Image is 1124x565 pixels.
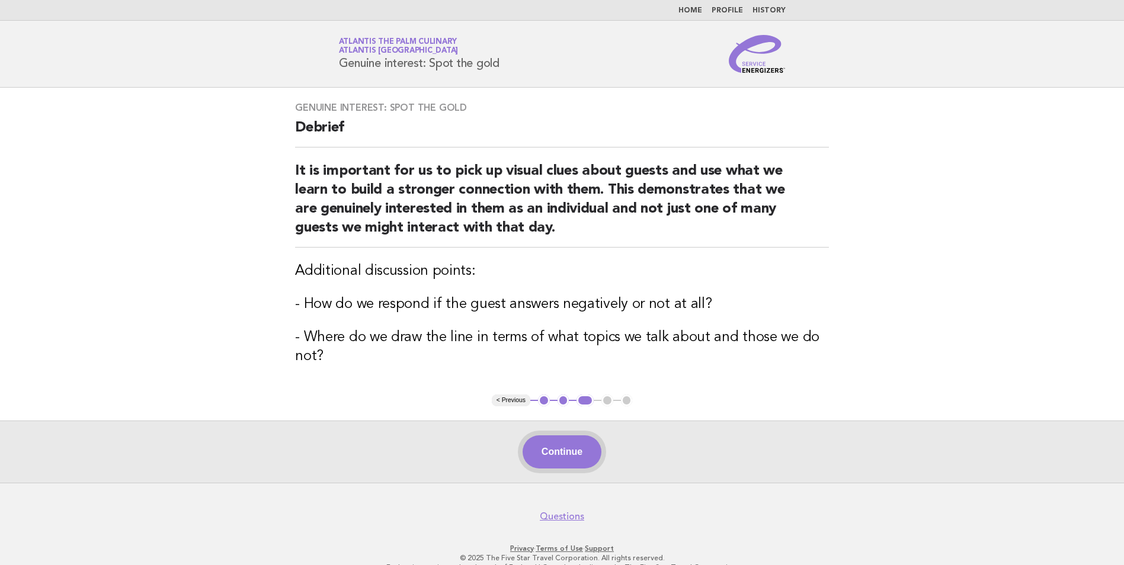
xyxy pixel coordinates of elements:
[295,262,829,281] h3: Additional discussion points:
[712,7,743,14] a: Profile
[200,544,925,553] p: · ·
[523,435,601,468] button: Continue
[295,328,829,366] h3: - Where do we draw the line in terms of what topics we talk about and those we do not?
[558,394,569,406] button: 2
[295,162,829,248] h2: It is important for us to pick up visual clues about guests and use what we learn to build a stro...
[540,511,584,522] a: Questions
[295,102,829,114] h3: Genuine interest: Spot the gold
[729,35,786,73] img: Service Energizers
[538,394,550,406] button: 1
[339,38,499,69] h1: Genuine interest: Spot the gold
[752,7,786,14] a: History
[295,295,829,314] h3: - How do we respond if the guest answers negatively or not at all?
[339,47,459,55] span: Atlantis [GEOGRAPHIC_DATA]
[585,544,614,553] a: Support
[339,38,459,54] a: Atlantis The Palm CulinaryAtlantis [GEOGRAPHIC_DATA]
[295,118,829,147] h2: Debrief
[492,394,530,406] button: < Previous
[536,544,583,553] a: Terms of Use
[678,7,702,14] a: Home
[577,394,594,406] button: 3
[200,553,925,563] p: © 2025 The Five Star Travel Corporation. All rights reserved.
[510,544,534,553] a: Privacy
